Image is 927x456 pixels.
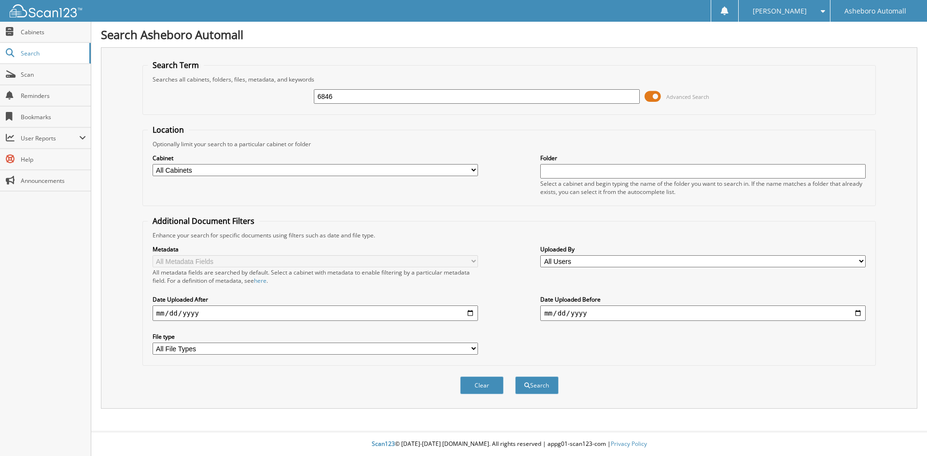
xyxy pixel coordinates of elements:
[460,376,504,394] button: Clear
[148,124,189,135] legend: Location
[148,231,871,239] div: Enhance your search for specific documents using filters such as date and file type.
[540,154,866,162] label: Folder
[153,245,478,253] label: Metadata
[21,28,86,36] span: Cabinets
[753,8,807,14] span: [PERSON_NAME]
[153,268,478,285] div: All metadata fields are searched by default. Select a cabinet with metadata to enable filtering b...
[148,60,204,70] legend: Search Term
[540,180,866,196] div: Select a cabinet and begin typing the name of the folder you want to search in. If the name match...
[540,245,866,253] label: Uploaded By
[254,276,267,285] a: here
[879,410,927,456] iframe: Chat Widget
[21,70,86,79] span: Scan
[611,440,647,448] a: Privacy Policy
[21,155,86,164] span: Help
[10,4,82,17] img: scan123-logo-white.svg
[21,49,84,57] span: Search
[153,305,478,321] input: start
[515,376,559,394] button: Search
[148,140,871,148] div: Optionally limit your search to a particular cabinet or folder
[21,134,79,142] span: User Reports
[21,92,86,100] span: Reminders
[153,332,478,341] label: File type
[540,305,866,321] input: end
[91,432,927,456] div: © [DATE]-[DATE] [DOMAIN_NAME]. All rights reserved | appg01-scan123-com |
[21,113,86,121] span: Bookmarks
[21,177,86,185] span: Announcements
[540,295,866,304] label: Date Uploaded Before
[666,93,709,100] span: Advanced Search
[148,75,871,83] div: Searches all cabinets, folders, files, metadata, and keywords
[372,440,395,448] span: Scan123
[844,8,906,14] span: Asheboro Automall
[153,295,478,304] label: Date Uploaded After
[101,27,917,42] h1: Search Asheboro Automall
[148,216,259,226] legend: Additional Document Filters
[153,154,478,162] label: Cabinet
